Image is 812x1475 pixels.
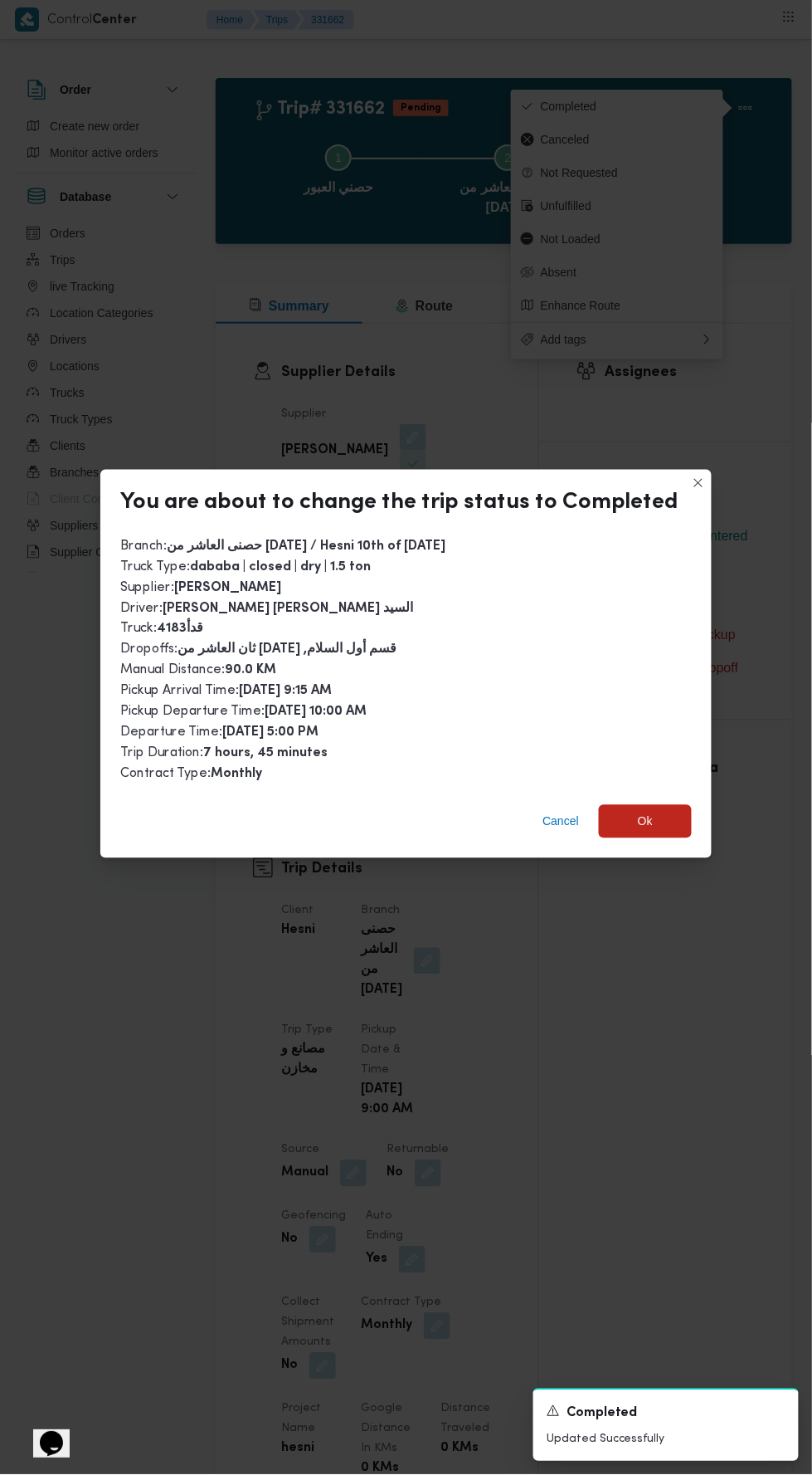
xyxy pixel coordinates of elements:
b: [PERSON_NAME] [174,582,281,594]
span: Pickup Arrival Time : [120,685,332,698]
div: You are about to change the trip status to Completed [120,490,678,516]
span: Manual Distance : [120,664,276,677]
span: Branch : [120,540,445,553]
b: [DATE] 9:15 AM [239,686,332,698]
span: Cancel [542,812,579,832]
button: Ok [599,805,692,838]
span: Supplier : [120,581,281,594]
span: Truck : [120,623,203,636]
b: dababa | closed | dry | 1.5 ton [190,561,371,574]
span: Completed [566,1404,638,1424]
b: [DATE] 10:00 AM [265,706,367,719]
p: Updated Successfully [547,1431,785,1448]
b: ثان العاشر من [DATE] ,قسم أول السلام [177,644,396,657]
span: Driver : [120,602,413,615]
span: Departure Time : [120,726,318,740]
span: Pickup Departure Time : [120,706,367,719]
iframe: chat widget [17,1409,70,1458]
span: Contract Type : [120,768,262,781]
b: [DATE] 5:00 PM [222,727,318,740]
b: قدأ4183 [157,623,203,636]
span: Trip Duration : [120,747,328,760]
button: Closes this modal window [688,473,708,493]
b: Monthly [211,769,262,781]
button: Cancel [536,805,586,838]
b: [PERSON_NAME] [PERSON_NAME] السيد [163,603,413,615]
b: 7 hours, 45 minutes [203,748,328,760]
b: 90.0 KM [225,665,276,677]
div: Notification [547,1404,785,1424]
b: حصنى العاشر من [DATE] / Hesni 10th of [DATE] [167,540,445,553]
span: Ok [638,812,653,832]
span: Truck Type : [120,560,371,574]
span: Dropoffs : [120,643,396,657]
